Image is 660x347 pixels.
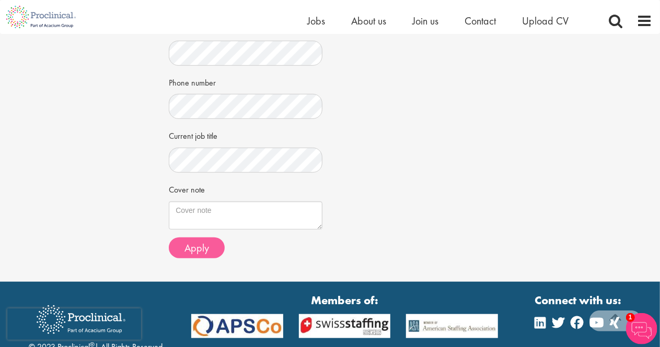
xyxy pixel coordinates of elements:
img: APSCo [183,314,291,338]
strong: Connect with us: [535,292,623,308]
img: Chatbot [626,313,657,344]
a: Join us [412,14,438,28]
label: Phone number [169,74,216,89]
span: Apply [184,241,209,255]
span: 1 [626,313,635,322]
a: Contact [465,14,496,28]
img: APSCo [291,314,398,338]
a: Upload CV [522,14,569,28]
strong: Members of: [191,292,498,308]
label: Current job title [169,127,217,142]
iframe: reCAPTCHA [7,308,141,340]
label: Cover note [169,181,205,196]
a: About us [351,14,386,28]
a: Jobs [307,14,325,28]
button: Apply [169,237,225,258]
img: Proclinical Recruitment [29,298,133,341]
img: APSCo [398,314,505,338]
